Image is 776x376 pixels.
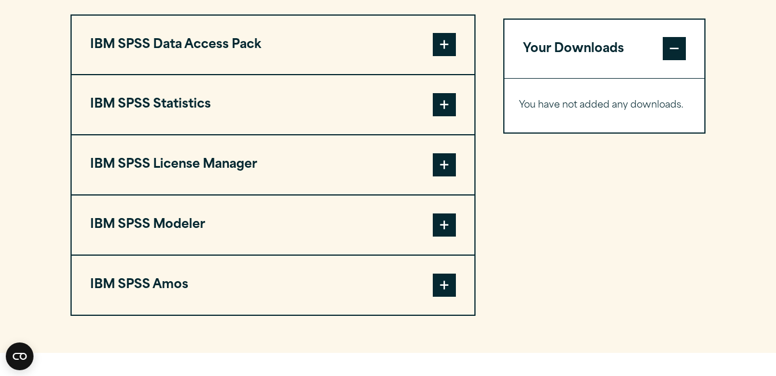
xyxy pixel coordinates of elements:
button: Your Downloads [504,20,705,79]
div: Your Downloads [504,79,705,133]
button: IBM SPSS Statistics [72,75,474,134]
button: IBM SPSS Modeler [72,196,474,255]
button: IBM SPSS Data Access Pack [72,16,474,75]
p: You have not added any downloads. [519,98,690,115]
button: Open CMP widget [6,342,34,370]
button: IBM SPSS License Manager [72,135,474,194]
button: IBM SPSS Amos [72,256,474,315]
